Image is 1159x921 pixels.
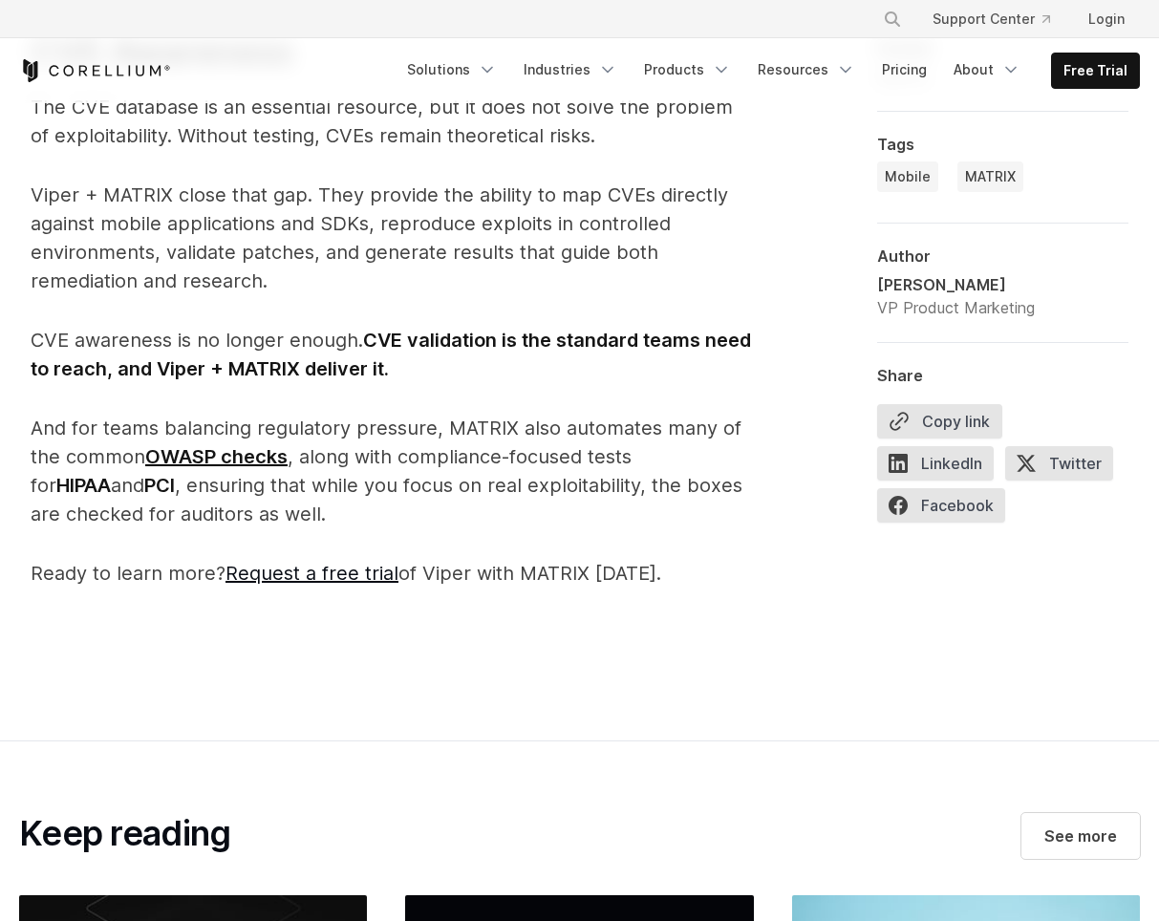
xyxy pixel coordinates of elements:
[633,53,742,87] a: Products
[875,2,910,36] button: Search
[396,53,508,87] a: Solutions
[877,446,1005,488] a: LinkedIn
[56,474,111,497] strong: HIPAA
[19,59,171,82] a: Corellium Home
[957,161,1023,192] a: MATRIX
[877,404,1002,439] button: Copy link
[225,562,398,585] a: Request a free trial
[877,246,1128,266] div: Author
[145,445,288,468] a: OWASP checks
[31,562,661,585] span: Ready to learn more? of Viper with MATRIX [DATE].
[512,53,629,87] a: Industries
[860,2,1140,36] div: Navigation Menu
[31,93,752,150] p: The CVE database is an essential resource, but it does not solve the problem of exploitability. W...
[885,167,931,186] span: Mobile
[31,414,752,528] p: And for teams balancing regulatory pressure, MATRIX also automates many of the common , along wit...
[877,488,1005,523] span: Facebook
[877,273,1035,296] div: [PERSON_NAME]
[746,53,867,87] a: Resources
[877,488,1017,530] a: Facebook
[1021,813,1140,859] a: See more
[31,181,752,295] p: Viper + MATRIX close that gap. They provide the ability to map CVEs directly against mobile appli...
[917,2,1065,36] a: Support Center
[877,446,994,481] span: LinkedIn
[1044,825,1117,847] span: See more
[877,296,1035,319] div: VP Product Marketing
[144,474,175,497] strong: PCI
[965,167,1016,186] span: MATRIX
[31,329,751,380] strong: CVE validation is the standard teams need to reach, and Viper + MATRIX deliver it.
[877,366,1128,385] div: Share
[870,53,938,87] a: Pricing
[1073,2,1140,36] a: Login
[1005,446,1113,481] span: Twitter
[877,161,938,192] a: Mobile
[1052,54,1139,88] a: Free Trial
[396,53,1140,89] div: Navigation Menu
[31,326,752,383] p: CVE awareness is no longer enough.
[1005,446,1125,488] a: Twitter
[19,813,230,855] h2: Keep reading
[942,53,1032,87] a: About
[877,135,1128,154] div: Tags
